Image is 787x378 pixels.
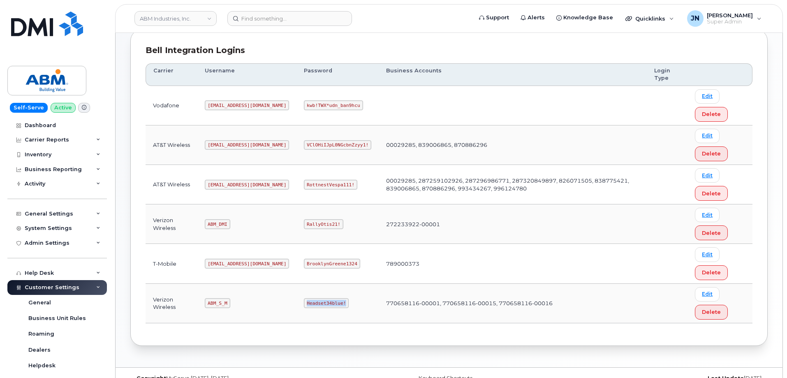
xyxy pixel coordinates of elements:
[205,180,289,190] code: [EMAIL_ADDRESS][DOMAIN_NAME]
[695,89,720,104] a: Edit
[296,63,379,86] th: Password
[146,86,197,125] td: Vodafone
[205,298,230,308] code: ABM_S_M
[146,204,197,244] td: Verizon Wireless
[702,308,721,316] span: Delete
[695,208,720,222] a: Edit
[205,219,230,229] code: ABM_DMI
[146,244,197,283] td: T-Mobile
[695,305,728,320] button: Delete
[379,244,647,283] td: 789000373
[695,265,728,280] button: Delete
[146,125,197,165] td: AT&T Wireless
[681,10,767,27] div: Joe Nguyen Jr.
[197,63,296,86] th: Username
[146,63,197,86] th: Carrier
[205,140,289,150] code: [EMAIL_ADDRESS][DOMAIN_NAME]
[707,12,753,19] span: [PERSON_NAME]
[146,44,752,56] div: Bell Integration Logins
[691,14,699,23] span: JN
[707,19,753,25] span: Super Admin
[695,107,728,122] button: Delete
[304,259,360,269] code: BrooklynGreene1324
[304,298,349,308] code: Headset34blue!
[695,129,720,143] a: Edit
[227,11,352,26] input: Find something...
[379,125,647,165] td: 00029285, 839006865, 870886296
[304,100,363,110] code: kwb!TWX*udn_ban9hcu
[304,140,371,150] code: VClOHiIJpL0NGcbnZzyy1!
[379,284,647,323] td: 770658116-00001, 770658116-00015, 770658116-00016
[702,190,721,197] span: Delete
[379,63,647,86] th: Business Accounts
[702,150,721,158] span: Delete
[304,180,357,190] code: RottnestVespa111!
[695,186,728,201] button: Delete
[486,14,509,22] span: Support
[205,100,289,110] code: [EMAIL_ADDRESS][DOMAIN_NAME]
[620,10,680,27] div: Quicklinks
[702,229,721,237] span: Delete
[695,247,720,262] a: Edit
[473,9,515,26] a: Support
[702,110,721,118] span: Delete
[134,11,217,26] a: ABM Industries, Inc.
[379,165,647,204] td: 00029285, 287259102926, 287296986771, 287320849897, 826071505, 838775421, 839006865, 870886296, 9...
[205,259,289,269] code: [EMAIL_ADDRESS][DOMAIN_NAME]
[702,269,721,276] span: Delete
[563,14,613,22] span: Knowledge Base
[635,15,665,22] span: Quicklinks
[695,287,720,301] a: Edit
[695,225,728,240] button: Delete
[647,63,687,86] th: Login Type
[146,284,197,323] td: Verizon Wireless
[695,168,720,183] a: Edit
[695,146,728,161] button: Delete
[528,14,545,22] span: Alerts
[551,9,619,26] a: Knowledge Base
[379,204,647,244] td: 272233922-00001
[304,219,343,229] code: RallyOtis21!
[515,9,551,26] a: Alerts
[146,165,197,204] td: AT&T Wireless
